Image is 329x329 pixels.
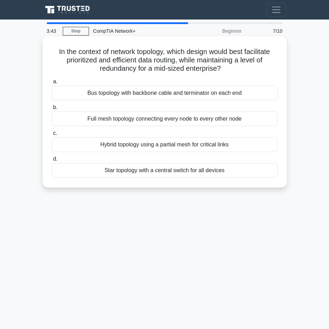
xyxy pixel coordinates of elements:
span: d. [53,156,58,162]
div: Full mesh topology connecting every node to every other node [52,112,278,126]
div: Beginner [185,24,246,38]
div: 7/10 [246,24,287,38]
div: Bus topology with backbone cable and terminator on each end [52,86,278,100]
h5: In the context of network topology, which design would best facilitate prioritized and efficient ... [51,47,278,73]
a: Stop [63,27,89,36]
div: Star topology with a central switch for all devices [52,163,278,178]
div: 3:43 [43,24,63,38]
span: b. [53,104,58,110]
div: Hybrid topology using a partial mesh for critical links [52,137,278,152]
button: Toggle navigation [267,3,286,17]
span: a. [53,78,58,84]
span: c. [53,130,57,136]
div: CompTIA Network+ [89,24,185,38]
